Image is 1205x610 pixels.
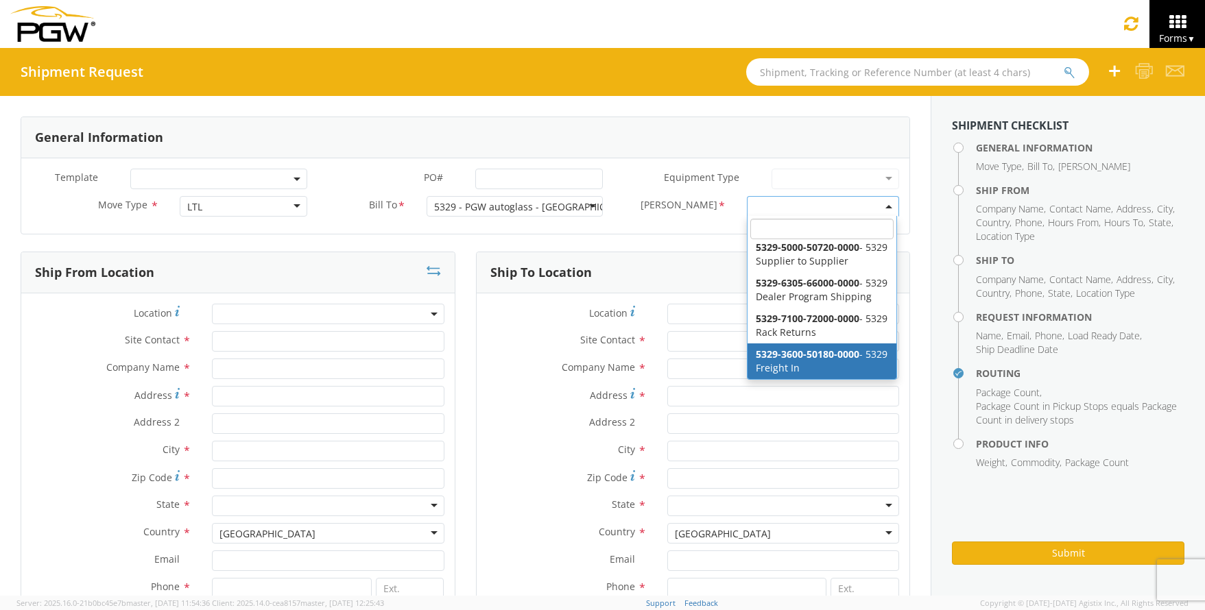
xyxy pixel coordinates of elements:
[1058,160,1130,173] span: [PERSON_NAME]
[1068,329,1142,343] li: ,
[589,306,628,319] span: Location
[1048,216,1101,230] li: ,
[1049,202,1113,216] li: ,
[143,525,180,538] span: Country
[125,333,180,346] span: Site Contact
[1015,216,1042,229] span: Phone
[156,498,180,511] span: State
[746,58,1089,86] input: Shipment, Tracking or Reference Number (at least 4 chars)
[976,216,1010,229] span: Country
[1007,329,1029,342] span: Email
[1157,202,1175,216] li: ,
[300,598,384,608] span: master, [DATE] 12:25:43
[1149,216,1173,230] li: ,
[980,598,1189,609] span: Copyright © [DATE]-[DATE] Agistix Inc., All Rights Reserved
[1048,286,1071,300] span: State
[756,276,887,303] span: - 5329 Dealer Program Shipping
[756,347,859,361] span: 5329-3600-50180-0000
[976,456,1005,469] span: Weight
[126,598,210,608] span: master, [DATE] 11:54:36
[587,471,628,484] span: Zip Code
[976,143,1184,153] h4: General Information
[98,198,147,211] span: Move Type
[1049,273,1111,286] span: Contact Name
[684,598,718,608] a: Feedback
[1049,202,1111,215] span: Contact Name
[1027,160,1055,173] li: ,
[976,273,1044,286] span: Company Name
[10,6,95,42] img: pgw-form-logo-1aaa8060b1cc70fad034.png
[1015,286,1042,300] span: Phone
[154,552,180,565] span: Email
[976,368,1184,378] h4: Routing
[1011,456,1060,469] span: Commodity
[976,386,1040,399] span: Package Count
[756,312,887,339] span: - 5329 Rack Returns
[1117,273,1154,286] li: ,
[1117,273,1152,286] span: Address
[1011,456,1062,469] li: ,
[187,200,202,214] div: LTL
[1048,216,1099,229] span: Hours From
[976,439,1184,449] h4: Product Info
[369,198,397,214] span: Bill To
[976,202,1044,215] span: Company Name
[618,443,635,456] span: City
[1035,329,1064,343] li: ,
[664,171,739,184] span: Equipment Type
[756,241,859,254] span: 5329-5000-50720-0000
[1068,329,1140,342] span: Load Ready Date
[976,386,1042,400] li: ,
[1117,202,1152,215] span: Address
[952,118,1069,133] strong: Shipment Checklist
[163,443,180,456] span: City
[976,185,1184,195] h4: Ship From
[589,415,635,428] span: Address 2
[1104,216,1143,229] span: Hours To
[1157,273,1175,286] li: ,
[976,343,1058,356] span: Ship Deadline Date
[134,306,172,319] span: Location
[1015,216,1045,230] li: ,
[134,415,180,428] span: Address 2
[1007,329,1031,343] li: ,
[976,230,1035,243] span: Location Type
[35,131,163,145] h3: General Information
[646,598,676,608] a: Support
[562,361,635,374] span: Company Name
[976,456,1007,469] li: ,
[831,578,899,598] input: Ext.
[424,171,443,184] span: PO#
[1104,216,1145,230] li: ,
[1149,216,1171,229] span: State
[1157,273,1173,286] span: City
[1157,202,1173,215] span: City
[976,255,1184,265] h4: Ship To
[134,389,172,402] span: Address
[106,361,180,374] span: Company Name
[976,160,1024,173] li: ,
[35,266,154,280] h3: Ship From Location
[675,527,771,541] div: [GEOGRAPHIC_DATA]
[434,200,638,214] div: 5329 - PGW autoglass - [GEOGRAPHIC_DATA]
[1015,286,1045,300] li: ,
[1117,202,1154,216] li: ,
[21,64,143,80] h4: Shipment Request
[376,578,444,598] input: Ext.
[612,498,635,511] span: State
[590,389,628,402] span: Address
[976,286,1012,300] li: ,
[756,241,887,267] span: - 5329 Supplier to Supplier
[599,525,635,538] span: Country
[1187,33,1195,45] span: ▼
[976,160,1022,173] span: Move Type
[976,400,1177,426] span: Package Count in Pickup Stops equals Package Count in delivery stops
[212,598,384,608] span: Client: 2025.14.0-cea8157
[976,286,1010,300] span: Country
[1027,160,1053,173] span: Bill To
[1048,286,1073,300] li: ,
[16,598,210,608] span: Server: 2025.16.0-21b0bc45e7b
[976,216,1012,230] li: ,
[641,198,717,214] span: Bill Code
[219,527,315,541] div: [GEOGRAPHIC_DATA]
